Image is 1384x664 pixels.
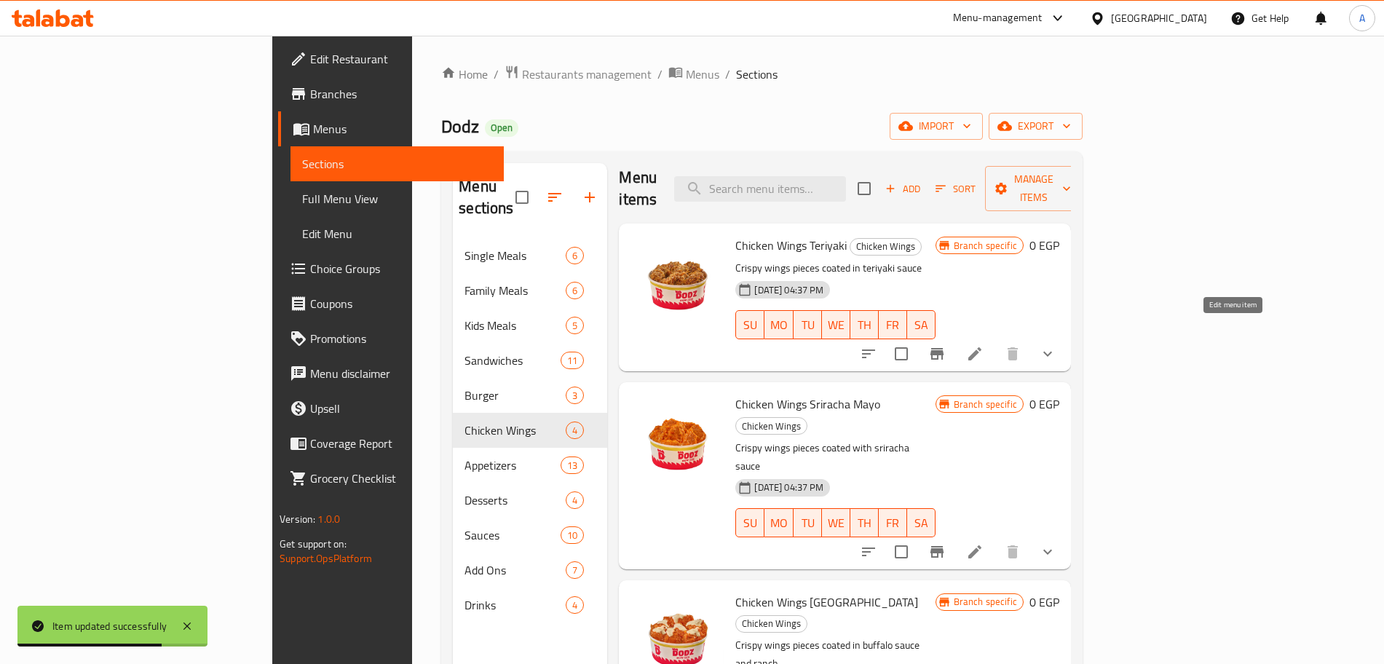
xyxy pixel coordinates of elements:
span: Coupons [310,295,491,312]
nav: breadcrumb [441,65,1083,84]
button: FR [879,508,907,537]
button: TU [794,508,822,537]
span: Promotions [310,330,491,347]
h2: Menu items [619,167,657,210]
button: SU [735,310,764,339]
span: import [901,117,971,135]
span: export [1000,117,1071,135]
div: Add Ons7 [453,553,607,588]
button: show more [1030,534,1065,569]
span: 1.0.0 [317,510,340,529]
span: Full Menu View [302,190,491,207]
span: Edit Menu [302,225,491,242]
span: Chicken Wings Teriyaki [735,234,847,256]
button: Branch-specific-item [920,534,954,569]
span: 13 [561,459,583,473]
a: Edit Restaurant [278,41,503,76]
span: 4 [566,598,583,612]
span: Chicken Wings Sriracha Mayo [735,393,880,415]
div: items [566,387,584,404]
a: Sections [290,146,503,181]
span: 10 [561,529,583,542]
span: Sections [302,155,491,173]
div: Chicken Wings [850,238,922,256]
a: Menus [668,65,719,84]
button: import [890,113,983,140]
nav: Menu sections [453,232,607,628]
button: Add [879,178,926,200]
span: TH [856,315,873,336]
span: 6 [566,284,583,298]
button: delete [995,336,1030,371]
span: [DATE] 04:37 PM [748,481,829,494]
div: items [566,491,584,509]
div: items [566,596,584,614]
span: Family Meals [464,282,566,299]
span: SU [742,315,759,336]
a: Edit Menu [290,216,503,251]
a: Edit menu item [966,543,984,561]
p: Crispy wings pieces coated in teriyaki sauce [735,259,935,277]
button: export [989,113,1083,140]
span: Grocery Checklist [310,470,491,487]
span: 4 [566,424,583,438]
span: Manage items [997,170,1071,207]
svg: Show Choices [1039,345,1056,363]
div: Desserts4 [453,483,607,518]
div: items [566,282,584,299]
span: Burger [464,387,566,404]
span: 3 [566,389,583,403]
button: FR [879,310,907,339]
li: / [657,66,663,83]
span: Chicken Wings [850,238,921,255]
div: Single Meals [464,247,566,264]
div: Menu-management [953,9,1043,27]
span: Chicken Wings [464,422,566,439]
a: Promotions [278,321,503,356]
h6: 0 EGP [1029,235,1059,256]
span: Version: [280,510,315,529]
div: Item updated successfully [52,618,167,634]
div: [GEOGRAPHIC_DATA] [1111,10,1207,26]
button: sort-choices [851,336,886,371]
div: Kids Meals5 [453,308,607,343]
span: MO [770,513,788,534]
a: Menu disclaimer [278,356,503,391]
span: FR [885,315,901,336]
span: Upsell [310,400,491,417]
span: FR [885,513,901,534]
span: A [1359,10,1365,26]
span: Edit Restaurant [310,50,491,68]
span: Menus [313,120,491,138]
span: 4 [566,494,583,507]
a: Upsell [278,391,503,426]
span: SA [913,513,930,534]
span: Menus [686,66,719,83]
div: items [561,526,584,544]
span: [DATE] 04:37 PM [748,283,829,297]
span: 6 [566,249,583,263]
span: Desserts [464,491,566,509]
button: Sort [932,178,979,200]
h6: 0 EGP [1029,394,1059,414]
span: Appetizers [464,456,561,474]
a: Full Menu View [290,181,503,216]
span: Menu disclaimer [310,365,491,382]
button: MO [764,310,794,339]
span: Chicken Wings [GEOGRAPHIC_DATA] [735,591,918,613]
span: Branch specific [948,239,1023,253]
span: 5 [566,319,583,333]
span: Add Ons [464,561,566,579]
div: Chicken Wings [735,615,807,633]
span: Add item [879,178,926,200]
span: Sauces [464,526,561,544]
span: WE [828,315,845,336]
span: Drinks [464,596,566,614]
span: Branch specific [948,398,1023,411]
div: Drinks4 [453,588,607,622]
span: Select to update [886,537,917,567]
